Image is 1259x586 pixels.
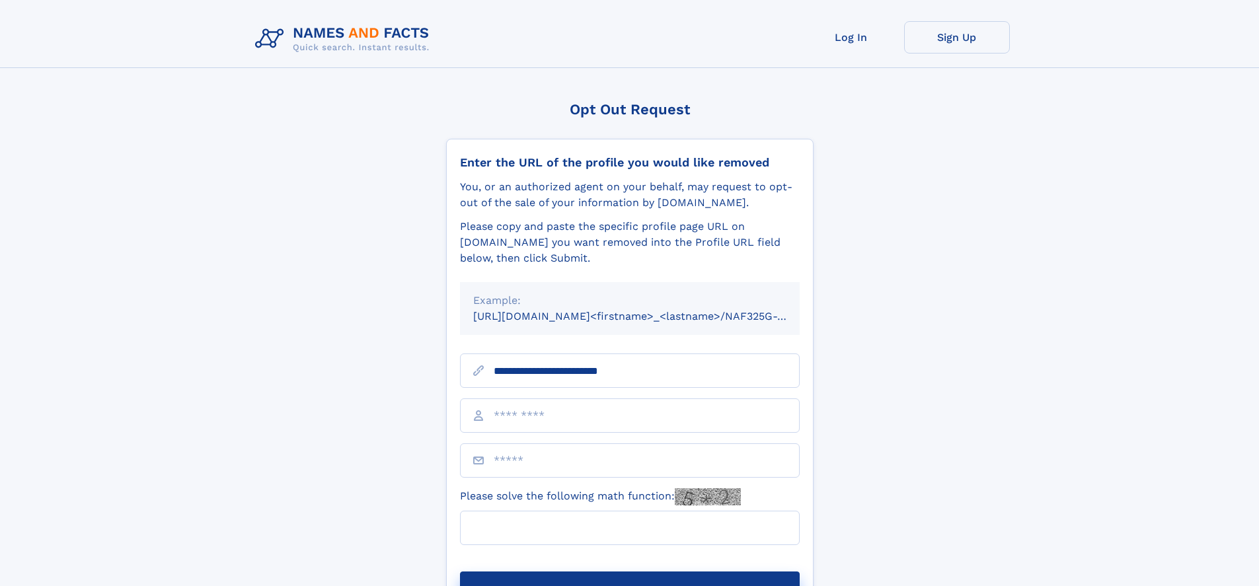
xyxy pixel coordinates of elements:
div: Example: [473,293,786,309]
div: Enter the URL of the profile you would like removed [460,155,800,170]
a: Log In [798,21,904,54]
img: Logo Names and Facts [250,21,440,57]
div: You, or an authorized agent on your behalf, may request to opt-out of the sale of your informatio... [460,179,800,211]
div: Opt Out Request [446,101,814,118]
a: Sign Up [904,21,1010,54]
div: Please copy and paste the specific profile page URL on [DOMAIN_NAME] you want removed into the Pr... [460,219,800,266]
label: Please solve the following math function: [460,488,741,505]
small: [URL][DOMAIN_NAME]<firstname>_<lastname>/NAF325G-xxxxxxxx [473,310,825,322]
